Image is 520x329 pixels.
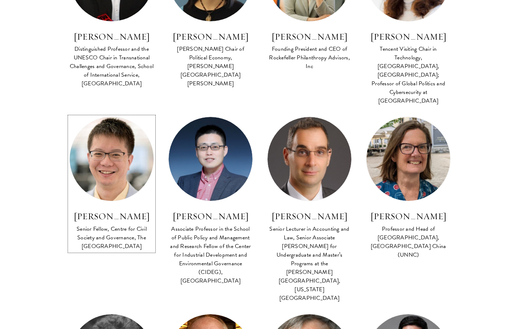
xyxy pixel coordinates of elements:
div: Professor and Head of [GEOGRAPHIC_DATA], [GEOGRAPHIC_DATA] China (UNNC) [366,225,451,259]
a: [PERSON_NAME] Professor and Head of [GEOGRAPHIC_DATA], [GEOGRAPHIC_DATA] China (UNNC) [366,117,451,260]
h3: [PERSON_NAME] [267,31,352,43]
div: Distinguished Professor and the UNESCO Chair in Transnational Challenges and Governance, School o... [69,45,154,88]
h3: [PERSON_NAME] [168,31,253,43]
div: Senior Lecturer in Accounting and Law, Senior Associate [PERSON_NAME] for Undergraduate and Maste... [267,225,352,302]
div: Tencent Visiting Chair in Technology, [GEOGRAPHIC_DATA], [GEOGRAPHIC_DATA]; Professor of Global P... [366,45,451,105]
h3: [PERSON_NAME] [267,210,352,222]
h3: [PERSON_NAME] [366,31,451,43]
div: Founding President and CEO of Rockefeller Philanthropy Advisors, Inc [267,45,352,71]
h3: [PERSON_NAME] [69,31,154,43]
h3: [PERSON_NAME] [69,210,154,222]
div: Associate Professor in the School of Public Policy and Management and Research Fellow of the Cent... [168,225,253,285]
h3: [PERSON_NAME] [366,210,451,222]
a: [PERSON_NAME] Senior Lecturer in Accounting and Law, Senior Associate [PERSON_NAME] for Undergrad... [267,117,352,303]
div: [PERSON_NAME] Chair of Political Economy, [PERSON_NAME][GEOGRAPHIC_DATA][PERSON_NAME] [168,45,253,88]
a: [PERSON_NAME] Associate Professor in the School of Public Policy and Management and Research Fell... [168,117,253,286]
h3: [PERSON_NAME] [168,210,253,222]
a: [PERSON_NAME] Senior Fellow, Centre for Civil Society and Governance, The [GEOGRAPHIC_DATA] [69,117,154,251]
div: Senior Fellow, Centre for Civil Society and Governance, The [GEOGRAPHIC_DATA] [69,225,154,251]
